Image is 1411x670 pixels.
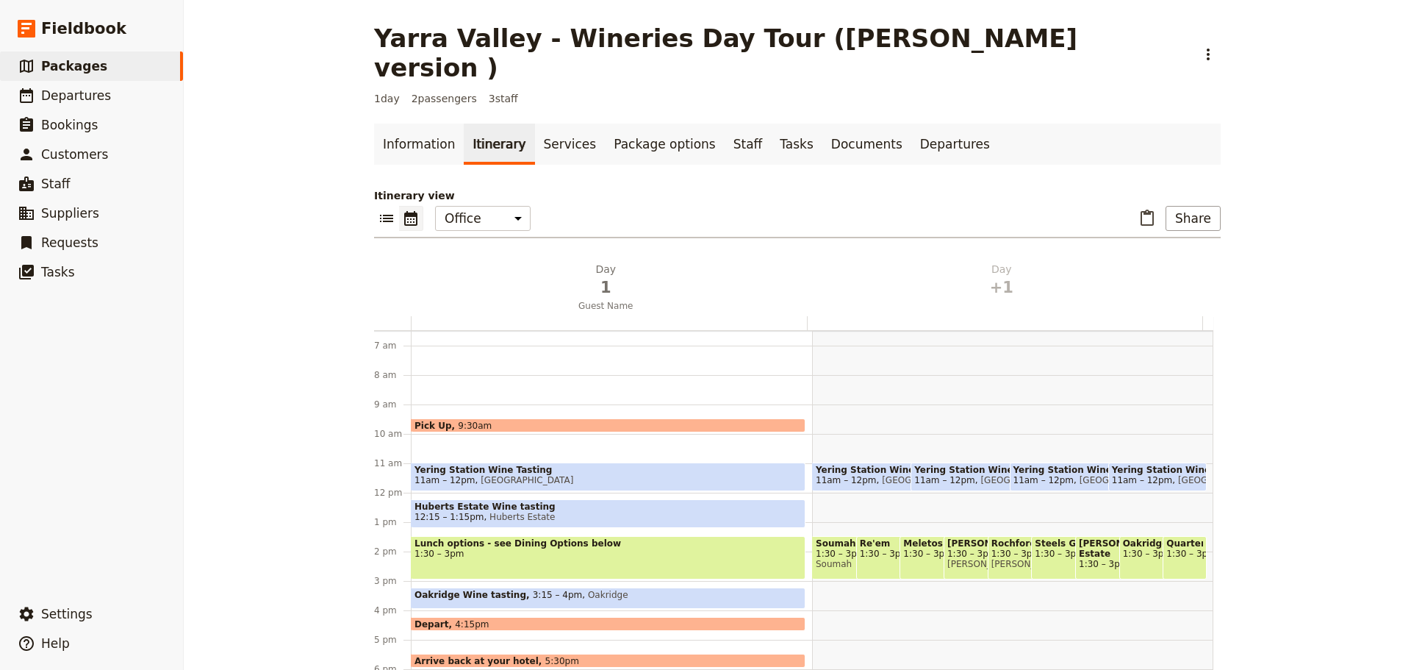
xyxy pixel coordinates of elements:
h2: Day [813,262,1191,299]
button: Paste itinerary item [1135,206,1160,231]
span: 3 staff [489,91,518,106]
span: 11am – 12pm [1112,475,1173,485]
span: Yering Station Wine Tasting [414,465,802,475]
div: 1 pm [374,516,411,528]
div: Huberts Estate Wine tasting12:15 – 1:15pmHuberts Estate [411,499,805,528]
span: [PERSON_NAME] [947,538,1014,549]
p: Itinerary view [374,188,1221,203]
span: Lunch options - see Dining Options below [414,538,802,549]
div: Meletos1:30 – 3pm [900,536,974,580]
span: 1:30 – 3pm [860,549,927,559]
button: List view [374,206,399,231]
div: Yering Station Wine Tasting11am – 12pm[GEOGRAPHIC_DATA] [812,463,980,491]
span: Depart [414,619,455,629]
button: Day+1 [807,262,1203,304]
span: Huberts Estate [484,512,555,522]
span: Yering Station Wine Tasting [1013,465,1174,475]
button: Actions [1196,42,1221,67]
span: 11am – 12pm [914,475,975,485]
span: Guest Name [411,300,801,312]
div: 4 pm [374,605,411,616]
span: Staff [41,177,71,191]
div: [PERSON_NAME]1:30 – 3pm[PERSON_NAME] [944,536,1018,580]
div: Quarters1:30 – 3pm [1163,536,1207,580]
div: 11 am [374,457,411,469]
div: Rochfords1:30 – 3pm[PERSON_NAME] [988,536,1062,580]
div: 8 am [374,369,411,381]
span: Oakridge Wine tasting [414,590,533,600]
div: Yering Station Wine Tasting11am – 12pm[GEOGRAPHIC_DATA] [911,463,1078,491]
span: Re'em [860,538,927,549]
a: Departures [911,124,999,165]
span: 11am – 12pm [414,475,475,485]
span: Tasks [41,265,75,279]
span: Yering Station Wine Tasting [914,465,1074,475]
div: 9 am [374,399,411,410]
span: Yering Station Wine Tasting [1112,465,1203,475]
div: Yering Station Wine Tasting11am – 12pm[GEOGRAPHIC_DATA] [1010,463,1177,491]
div: Oakridge1:30 – 3pm [1119,536,1193,580]
span: 1:30 – 3pm [991,549,1058,559]
span: Arrive back at your hotel [414,656,545,666]
span: Departures [41,88,111,103]
div: 12 pm [374,487,411,499]
span: 5:30pm [545,656,579,666]
span: [GEOGRAPHIC_DATA] [975,475,1074,485]
a: Itinerary [464,124,534,165]
span: 9:30am [458,421,492,430]
span: 1 [417,277,795,299]
span: [PERSON_NAME] Estate [1079,538,1146,559]
button: Share [1166,206,1221,231]
span: Suppliers [41,206,99,221]
span: [GEOGRAPHIC_DATA] [1074,475,1172,485]
span: Fieldbook [41,18,126,40]
h2: Day [417,262,795,299]
span: Meletos [903,538,970,549]
span: Quarters [1166,538,1203,549]
div: Re'em1:30 – 3pm [856,536,930,580]
a: Staff [725,124,772,165]
span: 1:30 – 3pm [1035,549,1102,559]
span: Help [41,636,70,651]
a: Information [374,124,464,165]
span: 1 day [374,91,400,106]
div: Pick Up9:30am [411,418,805,432]
span: Yering Station Wine Tasting [816,465,976,475]
span: Oakridge [1123,538,1190,549]
a: Services [535,124,606,165]
span: Huberts Estate Wine tasting [414,502,802,512]
div: 3 pm [374,575,411,587]
a: Documents [822,124,911,165]
span: 1:30 – 3pm [414,549,802,559]
span: Steels Gate [1035,538,1102,549]
span: Soumah [816,538,883,549]
span: 1:30 – 3pm [1123,549,1190,559]
span: [PERSON_NAME] [991,559,1058,569]
span: 12:15 – 1:15pm [414,512,484,522]
div: Arrive back at your hotel5:30pm [411,654,805,668]
span: [GEOGRAPHIC_DATA] [1172,475,1271,485]
span: 1:30 – 3pm [1166,549,1203,559]
span: 1:30 – 3pm [816,549,883,559]
span: Packages [41,59,107,74]
div: Steels Gate1:30 – 3pm [1031,536,1105,580]
div: 5 pm [374,634,411,646]
span: 4:15pm [455,619,489,629]
span: Settings [41,607,93,621]
span: 3:15 – 4pm [533,590,583,607]
span: 1:30 – 3pm [1079,559,1146,569]
div: [PERSON_NAME] Estate1:30 – 3pm [1075,536,1149,580]
div: Yering Station Wine Tasting11am – 12pm[GEOGRAPHIC_DATA] [1108,463,1207,491]
span: Pick Up [414,421,458,430]
span: [PERSON_NAME] [947,559,1014,569]
span: Bookings [41,118,98,132]
a: Package options [605,124,724,165]
span: Customers [41,147,108,162]
span: 11am – 12pm [1013,475,1074,485]
span: 1:30 – 3pm [947,549,1014,559]
span: Rochfords [991,538,1058,549]
span: 1:30 – 3pm [903,549,970,559]
span: [GEOGRAPHIC_DATA] [475,475,574,485]
div: 10 am [374,428,411,440]
span: [GEOGRAPHIC_DATA] [877,475,975,485]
